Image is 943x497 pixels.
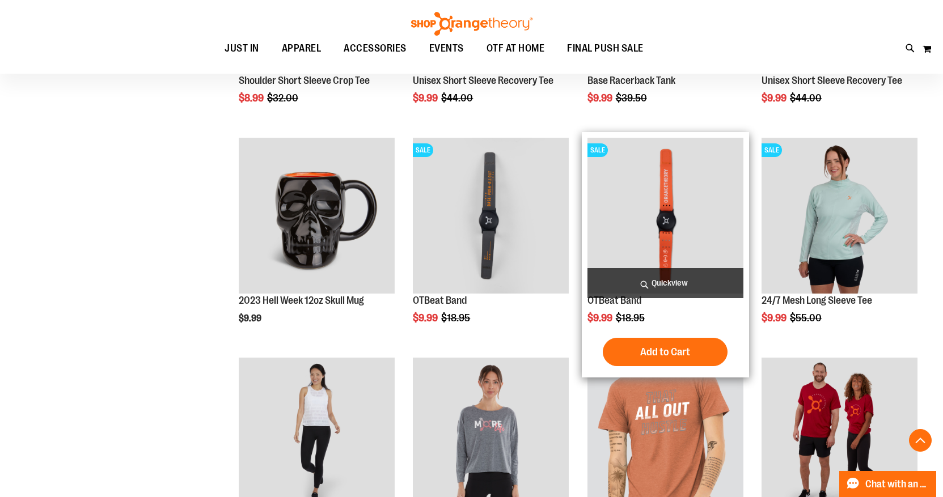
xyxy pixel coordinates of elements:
[409,12,534,36] img: Shop Orangetheory
[413,295,467,306] a: OTBeat Band
[413,138,569,294] img: OTBeat Band
[762,75,902,86] a: Unisex Short Sleeve Recovery Tee
[270,36,333,62] a: APPAREL
[413,138,569,295] a: OTBeat BandSALE
[640,346,690,358] span: Add to Cart
[582,132,749,377] div: product
[865,479,929,490] span: Chat with an Expert
[762,295,872,306] a: 24/7 Mesh Long Sleeve Tee
[441,312,472,324] span: $18.95
[762,143,782,157] span: SALE
[213,36,270,62] a: JUST IN
[587,268,743,298] a: Quickview
[790,312,823,324] span: $55.00
[762,92,788,104] span: $9.99
[616,92,649,104] span: $39.50
[344,36,407,61] span: ACCESSORIES
[332,36,418,62] a: ACCESSORIES
[429,36,464,61] span: EVENTS
[587,312,614,324] span: $9.99
[616,312,646,324] span: $18.95
[587,75,675,86] a: Base Racerback Tank
[233,132,400,352] div: product
[239,138,395,295] a: Product image for Hell Week 12oz Skull Mug
[762,138,917,295] a: 24/7 Mesh Long Sleeve TeeSALE
[909,429,932,452] button: Back To Top
[587,138,743,294] img: OTBeat Band
[413,143,433,157] span: SALE
[239,313,263,324] span: $9.99
[587,138,743,295] a: OTBeat BandSALE
[756,132,923,352] div: product
[239,75,370,86] a: Shoulder Short Sleeve Crop Tee
[267,92,300,104] span: $32.00
[587,92,614,104] span: $9.99
[413,92,439,104] span: $9.99
[762,312,788,324] span: $9.99
[239,295,364,306] a: 2023 Hell Week 12oz Skull Mug
[762,138,917,294] img: 24/7 Mesh Long Sleeve Tee
[587,295,641,306] a: OTBeat Band
[407,132,574,352] div: product
[790,92,823,104] span: $44.00
[239,92,265,104] span: $8.99
[603,338,728,366] button: Add to Cart
[239,138,395,294] img: Product image for Hell Week 12oz Skull Mug
[418,36,475,62] a: EVENTS
[587,143,608,157] span: SALE
[556,36,655,61] a: FINAL PUSH SALE
[225,36,259,61] span: JUST IN
[567,36,644,61] span: FINAL PUSH SALE
[441,92,475,104] span: $44.00
[487,36,545,61] span: OTF AT HOME
[282,36,322,61] span: APPAREL
[475,36,556,62] a: OTF AT HOME
[839,471,937,497] button: Chat with an Expert
[413,75,553,86] a: Unisex Short Sleeve Recovery Tee
[413,312,439,324] span: $9.99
